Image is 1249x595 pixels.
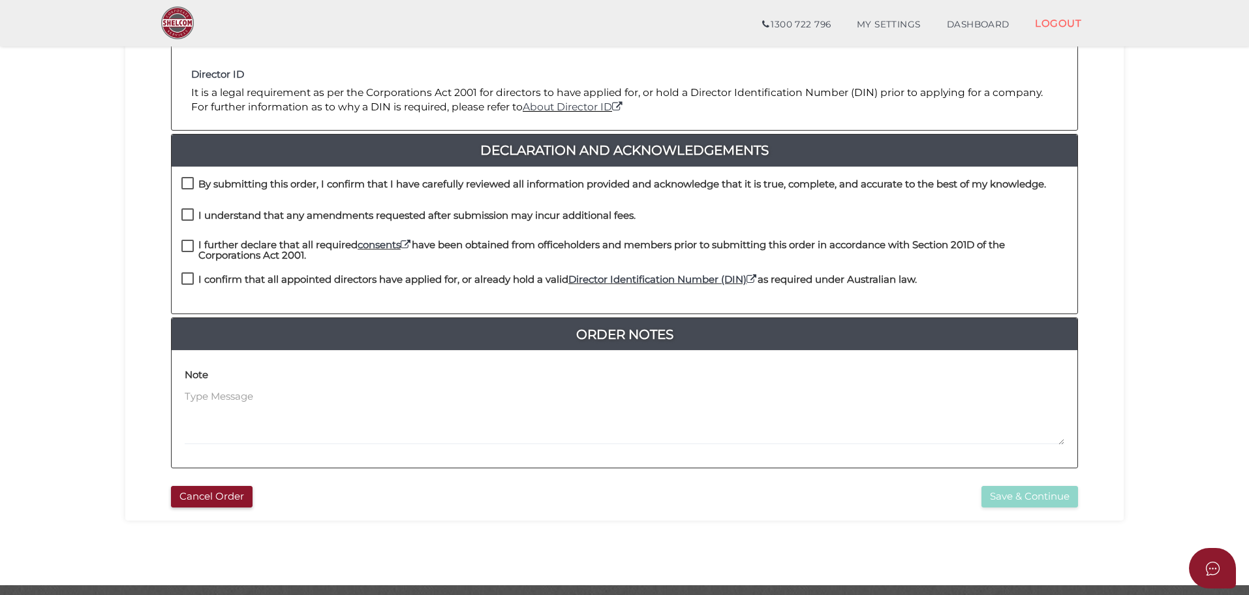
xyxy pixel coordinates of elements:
[198,179,1046,190] h4: By submitting this order, I confirm that I have carefully reviewed all information provided and a...
[1022,10,1094,37] a: LOGOUT
[171,486,253,507] button: Cancel Order
[981,486,1078,507] button: Save & Continue
[191,86,1058,115] p: It is a legal requirement as per the Corporations Act 2001 for directors to have applied for, or ...
[568,273,758,285] a: Director Identification Number (DIN)
[191,69,1058,80] h4: Director ID
[358,238,412,251] a: consents
[172,140,1077,161] a: Declaration And Acknowledgements
[523,101,624,113] a: About Director ID
[185,370,208,381] h4: Note
[198,210,636,221] h4: I understand that any amendments requested after submission may incur additional fees.
[749,12,844,38] a: 1300 722 796
[1189,548,1236,588] button: Open asap
[172,324,1077,345] a: Order Notes
[934,12,1023,38] a: DASHBOARD
[844,12,934,38] a: MY SETTINGS
[198,274,917,285] h4: I confirm that all appointed directors have applied for, or already hold a valid as required unde...
[198,240,1068,261] h4: I further declare that all required have been obtained from officeholders and members prior to su...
